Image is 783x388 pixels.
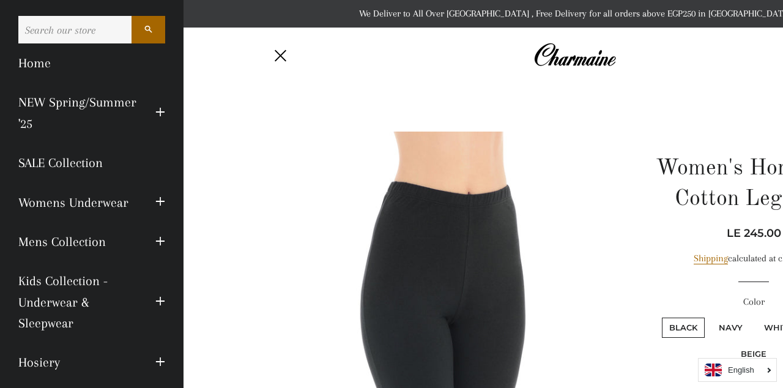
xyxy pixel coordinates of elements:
a: Kids Collection - Underwear & Sleepwear [9,261,146,343]
span: LE 245.00 [727,226,781,240]
a: English [705,364,770,376]
i: English [728,366,754,374]
a: Home [9,43,174,83]
a: SALE Collection [9,143,174,182]
a: Mens Collection [9,222,146,261]
label: Navy [711,318,750,338]
input: Search our store [18,16,132,43]
img: Charmaine Egypt [533,42,616,69]
a: Shipping [694,253,728,264]
a: Hosiery [9,343,146,382]
label: Beige [733,344,774,364]
a: NEW Spring/Summer '25 [9,83,146,143]
label: Black [662,318,705,338]
a: Womens Underwear [9,183,146,222]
